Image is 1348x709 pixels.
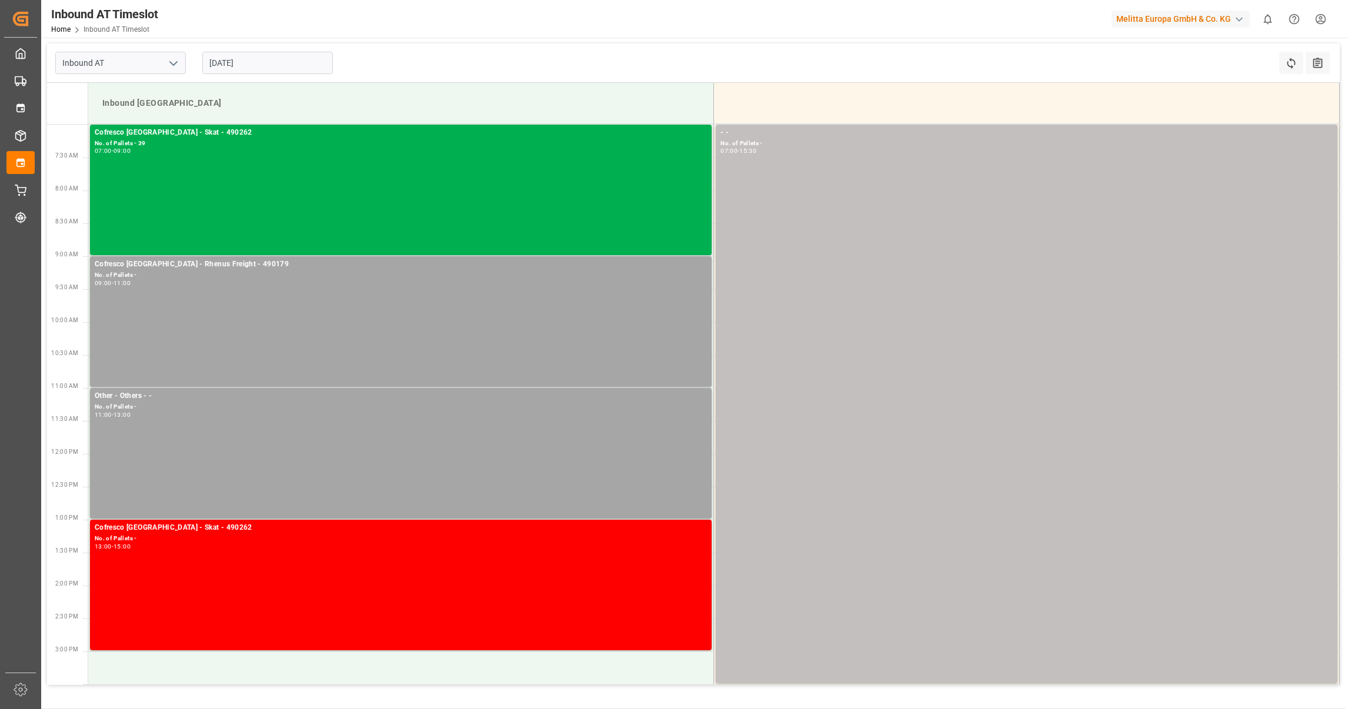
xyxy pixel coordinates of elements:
[720,127,1333,139] div: - -
[1112,11,1250,28] div: Melitta Europa GmbH & Co. KG
[95,139,707,149] div: No. of Pallets - 39
[202,52,333,74] input: DD.MM.YYYY
[55,613,78,620] span: 2:30 PM
[95,534,707,544] div: No. of Pallets -
[51,383,78,389] span: 11:00 AM
[95,148,112,153] div: 07:00
[55,547,78,554] span: 1:30 PM
[51,25,71,34] a: Home
[112,412,114,417] div: -
[55,580,78,587] span: 2:00 PM
[95,127,707,139] div: Cofresco [GEOGRAPHIC_DATA] - Skat - 490262
[55,514,78,521] span: 1:00 PM
[95,390,707,402] div: Other - Others - -
[95,259,707,270] div: Cofresco [GEOGRAPHIC_DATA] - Rhenus Freight - 490179
[95,544,112,549] div: 13:00
[55,218,78,225] span: 8:30 AM
[55,646,78,653] span: 3:00 PM
[112,148,114,153] div: -
[114,280,131,286] div: 11:00
[95,280,112,286] div: 09:00
[55,185,78,192] span: 8:00 AM
[55,284,78,290] span: 9:30 AM
[1281,6,1307,32] button: Help Center
[112,544,114,549] div: -
[738,148,739,153] div: -
[1112,8,1254,30] button: Melitta Europa GmbH & Co. KG
[51,317,78,323] span: 10:00 AM
[95,402,707,412] div: No. of Pallets -
[114,412,131,417] div: 13:00
[95,522,707,534] div: Cofresco [GEOGRAPHIC_DATA] - Skat - 490262
[55,251,78,257] span: 9:00 AM
[51,449,78,455] span: 12:00 PM
[51,416,78,422] span: 11:30 AM
[114,544,131,549] div: 15:00
[720,139,1333,149] div: No. of Pallets -
[95,270,707,280] div: No. of Pallets -
[114,148,131,153] div: 09:00
[1254,6,1281,32] button: show 0 new notifications
[739,148,756,153] div: 15:30
[112,280,114,286] div: -
[51,481,78,488] span: 12:30 PM
[98,92,704,114] div: Inbound [GEOGRAPHIC_DATA]
[164,54,182,72] button: open menu
[55,52,186,74] input: Type to search/select
[55,152,78,159] span: 7:30 AM
[720,148,738,153] div: 07:00
[51,5,158,23] div: Inbound AT Timeslot
[95,412,112,417] div: 11:00
[51,350,78,356] span: 10:30 AM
